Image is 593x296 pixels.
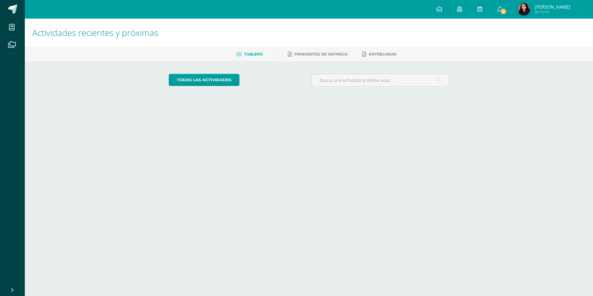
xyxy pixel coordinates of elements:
[236,49,263,59] a: Tablero
[518,3,530,16] img: eefaaa8ad450b3e6d82595ce81ad222e.png
[169,74,239,86] a: todas las Actividades
[32,27,158,38] span: Actividades recientes y próximas
[244,52,263,56] span: Tablero
[500,8,507,15] span: 1
[535,9,570,15] span: Mi Perfil
[369,52,396,56] span: Entregadas
[312,74,449,86] input: Busca una actividad próxima aquí...
[535,4,570,10] span: [PERSON_NAME]
[362,49,396,59] a: Entregadas
[294,52,347,56] span: Pendientes de entrega
[288,49,347,59] a: Pendientes de entrega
